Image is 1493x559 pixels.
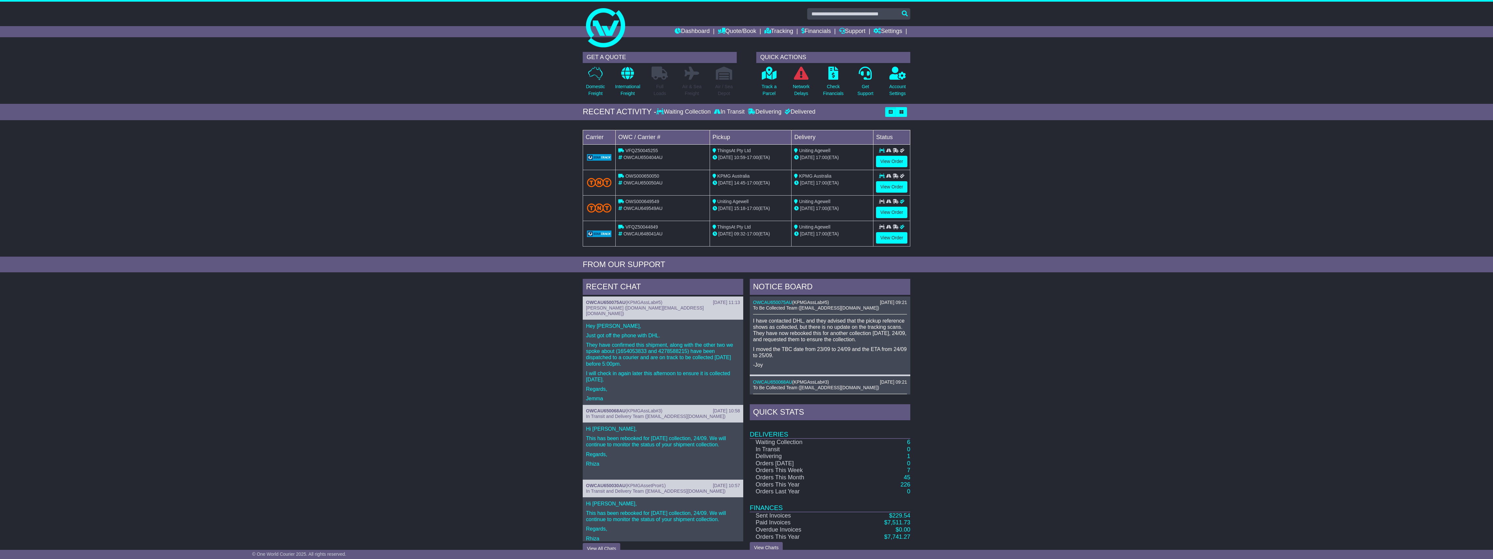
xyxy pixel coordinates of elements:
a: View Order [876,181,907,193]
span: Uniting Agewell [799,224,830,230]
td: Status [873,130,910,144]
a: 1 [907,453,910,459]
span: [DATE] [718,231,733,236]
div: (ETA) [794,180,870,186]
div: - (ETA) [713,180,789,186]
span: OWCAU648041AU [623,231,663,236]
a: View Order [876,156,907,167]
span: ThingsAt Pty Ltd [717,148,751,153]
p: They have confirmed this shipment, along with the other two we spoke about (1654053833 and 427858... [586,342,740,367]
div: ( ) [586,408,740,414]
div: Delivering [746,108,783,116]
span: 15:18 [734,206,746,211]
span: [DATE] [800,231,814,236]
td: Sent Invoices [750,512,851,519]
span: [DATE] [718,206,733,211]
a: Dashboard [675,26,710,37]
td: Deliveries [750,422,910,439]
div: ( ) [586,300,740,305]
span: Uniting Agewell [799,199,830,204]
div: (ETA) [794,154,870,161]
div: ( ) [753,379,907,385]
p: Rhiza [586,461,740,467]
span: 7,741.27 [887,534,910,540]
span: [DATE] [718,155,733,160]
span: 7,511.73 [887,519,910,526]
button: View All Chats [583,543,620,554]
div: Quick Stats [750,404,910,422]
p: Just got off the phone with DHL. [586,332,740,339]
span: 0.00 [899,526,910,533]
a: $7,511.73 [884,519,910,526]
a: CheckFinancials [823,66,844,101]
div: GET A QUOTE [583,52,737,63]
a: OWCAU650068AU [753,379,792,385]
td: Carrier [583,130,616,144]
div: NOTICE BOARD [750,279,910,296]
span: OWCAU649549AU [623,206,663,211]
span: 10:59 [734,155,746,160]
p: Jemma [586,395,740,402]
p: This has been rebooked for [DATE] collection, 24/09. We will continue to monitor the status of yo... [586,510,740,522]
td: Paid Invoices [750,519,851,526]
span: In Transit and Delivery Team ([EMAIL_ADDRESS][DOMAIN_NAME]) [586,488,726,494]
span: [PERSON_NAME] ([DOMAIN_NAME][EMAIL_ADDRESS][DOMAIN_NAME]) [586,305,704,316]
span: ThingsAt Pty Ltd [717,224,751,230]
td: In Transit [750,446,851,453]
a: OWCAU650068AU [586,408,625,413]
td: Orders This Year [750,481,851,488]
img: GetCarrierServiceLogo [587,231,611,237]
a: Track aParcel [761,66,777,101]
a: View Order [876,232,907,244]
a: View Order [876,207,907,218]
span: KPMGAssLab#5 [794,300,828,305]
a: OWCAU650075AU [586,300,625,305]
span: 17:00 [747,155,758,160]
a: NetworkDelays [793,66,810,101]
span: [DATE] [800,206,814,211]
p: Hi [PERSON_NAME], [586,501,740,507]
a: $0.00 [896,526,910,533]
a: Quote/Book [718,26,756,37]
td: Orders [DATE] [750,460,851,467]
img: TNT_Domestic.png [587,203,611,212]
span: 17:00 [816,180,827,185]
p: Air & Sea Freight [682,83,701,97]
span: VFQZ50044849 [625,224,658,230]
a: GetSupport [857,66,874,101]
span: KPMG Australia [717,173,750,179]
span: 17:00 [747,180,758,185]
div: RECENT ACTIVITY - [583,107,656,117]
a: 0 [907,446,910,453]
span: 17:00 [816,231,827,236]
div: ( ) [753,300,907,305]
td: Waiting Collection [750,439,851,446]
div: [DATE] 09:21 [880,300,907,305]
span: To Be Collected Team ([EMAIL_ADDRESS][DOMAIN_NAME]) [753,385,879,390]
p: Get Support [857,83,873,97]
p: Track a Parcel [762,83,777,97]
div: [DATE] 11:13 [713,300,740,305]
a: InternationalFreight [615,66,640,101]
p: Account Settings [889,83,906,97]
span: To Be Collected Team ([EMAIL_ADDRESS][DOMAIN_NAME]) [753,305,879,311]
span: 17:00 [816,206,827,211]
div: Waiting Collection [656,108,712,116]
img: TNT_Domestic.png [587,178,611,187]
p: I moved the TBC date from 23/09 to 24/09 and the ETA from 24/09 to 25/09. [753,346,907,359]
div: In Transit [712,108,746,116]
img: GetCarrierServiceLogo [587,154,611,161]
div: [DATE] 09:21 [880,379,907,385]
div: [DATE] 10:57 [713,483,740,488]
p: Regards, [586,386,740,392]
p: International Freight [615,83,640,97]
div: Delivered [783,108,815,116]
p: This has been rebooked for [DATE] collection, 24/09. We will continue to monitor the status of yo... [586,435,740,448]
div: - (ETA) [713,154,789,161]
p: Check Financials [823,83,844,97]
div: QUICK ACTIONS [756,52,910,63]
a: Financials [801,26,831,37]
td: Delivering [750,453,851,460]
a: 45 [904,474,910,481]
td: Finances [750,495,910,512]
